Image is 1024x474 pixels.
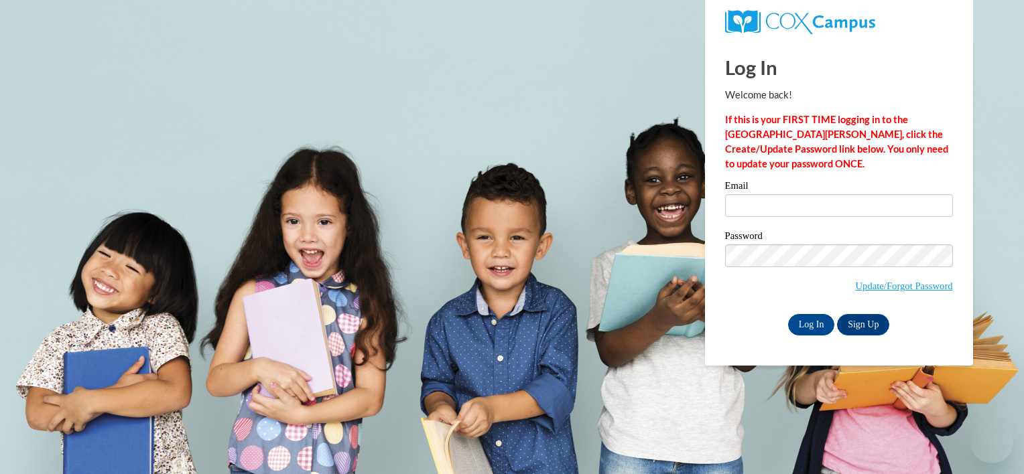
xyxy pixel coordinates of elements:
[725,54,953,81] h1: Log In
[725,10,953,34] a: COX Campus
[725,114,948,169] strong: If this is your FIRST TIME logging in to the [GEOGRAPHIC_DATA][PERSON_NAME], click the Create/Upd...
[725,88,953,102] p: Welcome back!
[837,314,889,335] a: Sign Up
[970,420,1013,463] iframe: Button to launch messaging window
[856,281,953,291] a: Update/Forgot Password
[725,10,875,34] img: COX Campus
[725,231,953,244] label: Password
[788,314,835,335] input: Log In
[725,181,953,194] label: Email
